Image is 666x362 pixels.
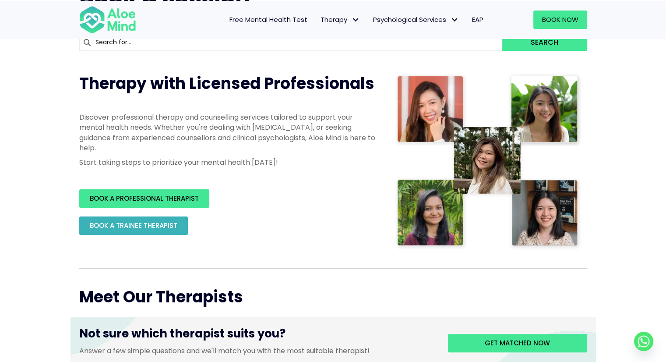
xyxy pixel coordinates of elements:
a: Get matched now [448,334,587,352]
input: Search for... [79,34,503,51]
span: Therapy with Licensed Professionals [79,72,374,95]
nav: Menu [148,11,490,29]
span: Book Now [542,15,578,24]
a: Psychological ServicesPsychological Services: submenu [366,11,465,29]
a: Book Now [533,11,587,29]
span: Psychological Services [373,15,459,24]
p: Discover professional therapy and counselling services tailored to support your mental health nee... [79,112,377,153]
span: Therapy [321,15,360,24]
a: Whatsapp [634,332,653,351]
span: BOOK A TRAINEE THERAPIST [90,221,177,230]
h3: Not sure which therapist suits you? [79,326,435,346]
a: TherapyTherapy: submenu [314,11,366,29]
span: Free Mental Health Test [229,15,307,24]
img: Aloe mind Logo [79,5,136,34]
a: EAP [465,11,490,29]
button: Search [502,34,587,51]
span: EAP [472,15,483,24]
p: Answer a few simple questions and we'll match you with the most suitable therapist! [79,346,435,356]
p: Start taking steps to prioritize your mental health [DATE]! [79,157,377,167]
img: Therapist collage [395,73,582,251]
a: Free Mental Health Test [223,11,314,29]
span: Therapy: submenu [349,13,362,26]
span: Meet Our Therapists [79,286,243,308]
a: BOOK A TRAINEE THERAPIST [79,216,188,235]
span: BOOK A PROFESSIONAL THERAPIST [90,194,199,203]
a: BOOK A PROFESSIONAL THERAPIST [79,189,209,208]
span: Psychological Services: submenu [448,13,461,26]
span: Get matched now [485,338,550,348]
